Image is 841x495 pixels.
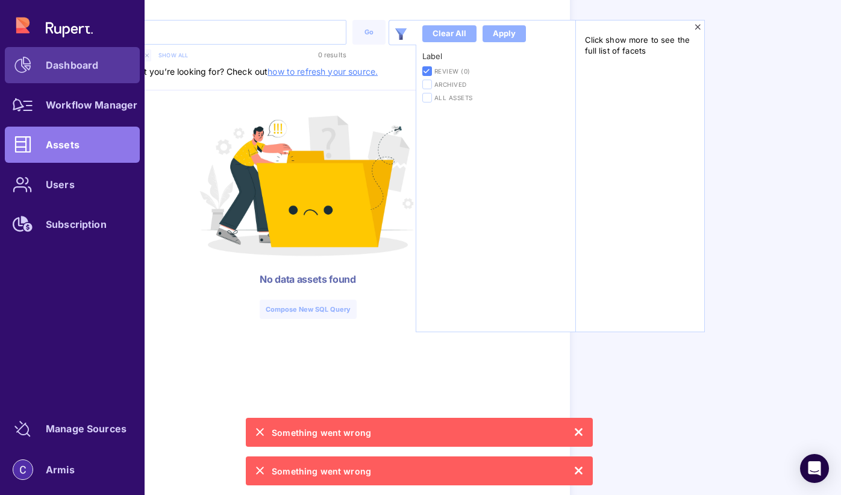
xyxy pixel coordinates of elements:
div: Compose new SQL query [266,304,351,315]
button: Go [352,20,386,45]
span: All Assets [434,93,564,102]
a: Users [5,166,140,203]
button: Clear all [422,25,477,42]
div: Apply [493,28,516,40]
img: account-photo [13,460,33,479]
a: Workflow Manager [5,87,140,123]
button: Apply [483,25,526,42]
span: Something went wrong [272,465,371,478]
button: Compose new SQL query [260,300,357,319]
a: Subscription [5,206,140,242]
span: ℹ️ Can’t find the asset you’re looking for? Check out [55,48,378,77]
a: Dashboard [5,47,140,83]
input: Search data assets [56,20,346,44]
span: Click show more to see the full list of facets [585,34,695,56]
span: Show all [158,52,188,58]
div: Workflow Manager [46,101,137,109]
div: Armis [46,466,75,473]
div: Clear all [433,28,466,40]
a: Manage Sources [5,411,140,447]
div: Manage Sources [46,425,127,432]
div: Dashboard [46,61,98,69]
a: how to refresh your source. [267,66,378,77]
p: No data assets found [46,271,570,288]
span: Archived [434,80,564,89]
div: Users [46,181,75,188]
span: Review (0) [434,67,564,75]
h6: Label [422,51,569,61]
div: Go [358,27,380,37]
span: Something went wrong [272,426,371,439]
div: Subscription [46,221,107,228]
div: Open Intercom Messenger [800,454,829,483]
